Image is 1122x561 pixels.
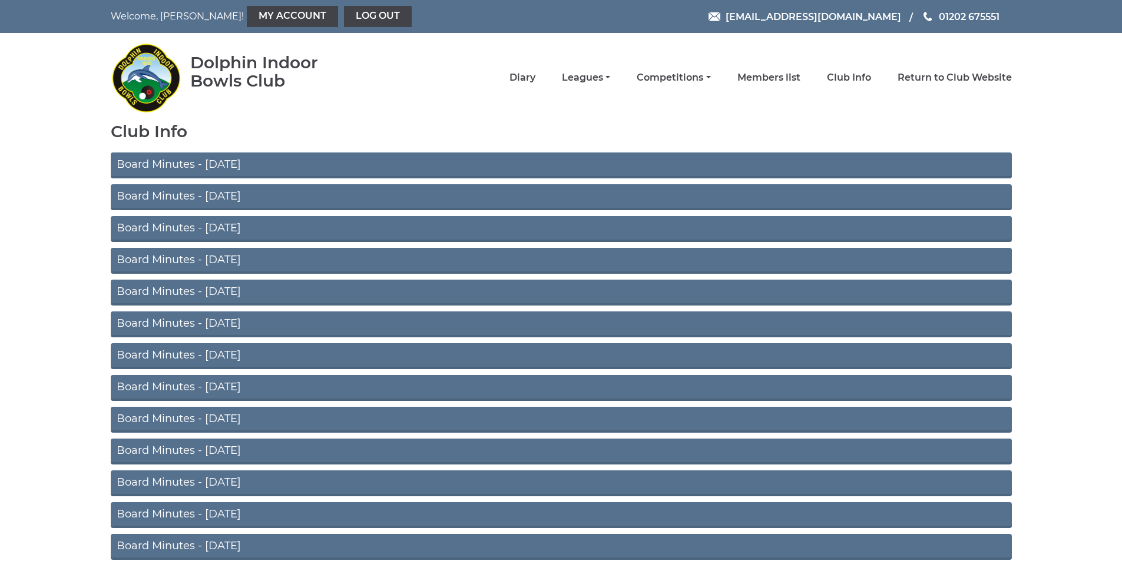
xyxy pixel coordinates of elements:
[111,248,1012,274] a: Board Minutes - [DATE]
[726,11,901,22] span: [EMAIL_ADDRESS][DOMAIN_NAME]
[111,470,1012,496] a: Board Minutes - [DATE]
[922,9,999,24] a: Phone us 01202 675551
[111,439,1012,464] a: Board Minutes - [DATE]
[924,12,932,21] img: Phone us
[111,122,1012,141] h1: Club Info
[111,534,1012,560] a: Board Minutes - [DATE]
[111,6,476,27] nav: Welcome, [PERSON_NAME]!
[827,71,871,84] a: Club Info
[898,71,1012,84] a: Return to Club Website
[111,311,1012,337] a: Board Minutes - [DATE]
[111,280,1012,306] a: Board Minutes - [DATE]
[111,184,1012,210] a: Board Minutes - [DATE]
[111,216,1012,242] a: Board Minutes - [DATE]
[344,6,412,27] a: Log out
[562,71,610,84] a: Leagues
[709,12,720,21] img: Email
[709,9,901,24] a: Email [EMAIL_ADDRESS][DOMAIN_NAME]
[637,71,710,84] a: Competitions
[111,407,1012,433] a: Board Minutes - [DATE]
[111,36,181,119] img: Dolphin Indoor Bowls Club
[111,502,1012,528] a: Board Minutes - [DATE]
[939,11,999,22] span: 01202 675551
[111,343,1012,369] a: Board Minutes - [DATE]
[111,152,1012,178] a: Board Minutes - [DATE]
[737,71,800,84] a: Members list
[247,6,338,27] a: My Account
[111,375,1012,401] a: Board Minutes - [DATE]
[190,54,356,90] div: Dolphin Indoor Bowls Club
[509,71,535,84] a: Diary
